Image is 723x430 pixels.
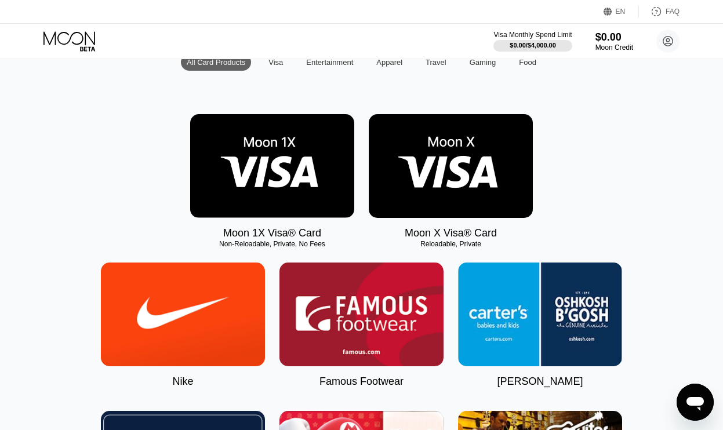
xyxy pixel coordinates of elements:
[639,6,680,17] div: FAQ
[426,58,446,67] div: Travel
[519,58,536,67] div: Food
[604,6,639,17] div: EN
[513,54,542,71] div: Food
[677,384,714,421] iframe: Knapp för att öppna meddelandefönstret
[666,8,680,16] div: FAQ
[510,42,556,49] div: $0.00 / $4,000.00
[172,376,193,388] div: Nike
[493,31,572,39] div: Visa Monthly Spend Limit
[300,54,359,71] div: Entertainment
[616,8,626,16] div: EN
[263,54,289,71] div: Visa
[181,54,251,71] div: All Card Products
[376,58,402,67] div: Apparel
[595,31,633,52] div: $0.00Moon Credit
[370,54,408,71] div: Apparel
[470,58,496,67] div: Gaming
[405,227,497,239] div: Moon X Visa® Card
[497,376,583,388] div: [PERSON_NAME]
[223,227,321,239] div: Moon 1X Visa® Card
[268,58,283,67] div: Visa
[306,58,353,67] div: Entertainment
[369,240,533,248] div: Reloadable, Private
[595,31,633,43] div: $0.00
[493,31,572,52] div: Visa Monthly Spend Limit$0.00/$4,000.00
[319,376,404,388] div: Famous Footwear
[190,240,354,248] div: Non-Reloadable, Private, No Fees
[420,54,452,71] div: Travel
[595,43,633,52] div: Moon Credit
[464,54,502,71] div: Gaming
[187,58,245,67] div: All Card Products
